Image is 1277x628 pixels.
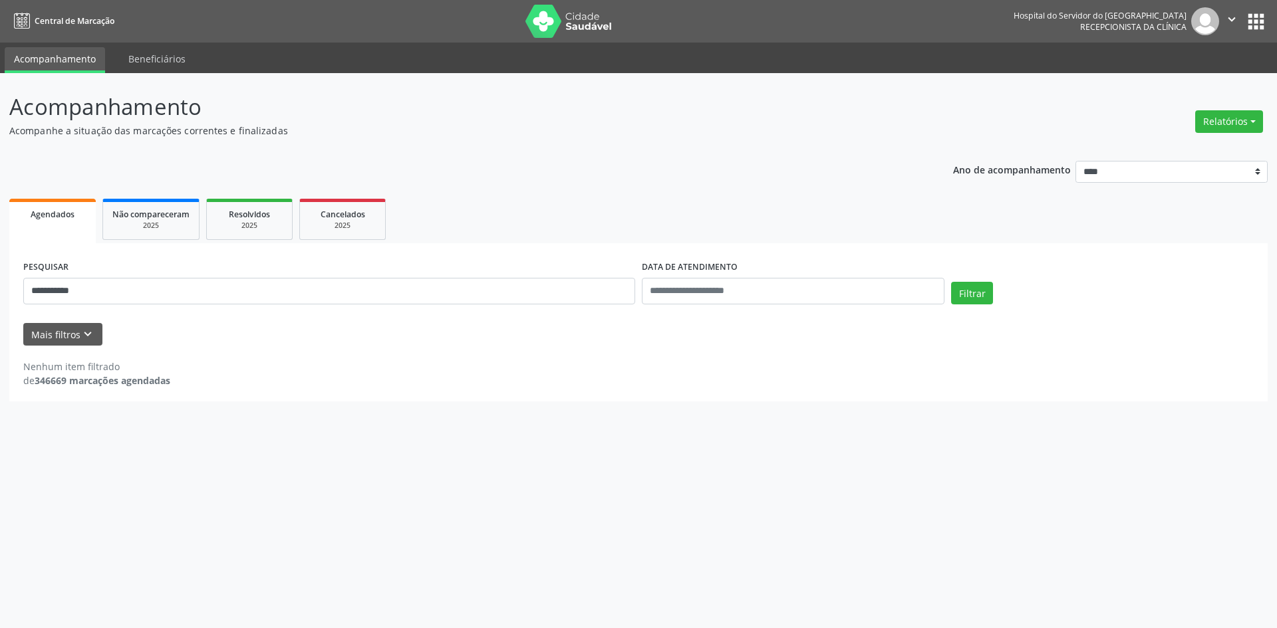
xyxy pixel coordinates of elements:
[31,209,74,220] span: Agendados
[229,209,270,220] span: Resolvidos
[642,257,738,278] label: DATA DE ATENDIMENTO
[1244,10,1268,33] button: apps
[35,374,170,387] strong: 346669 marcações agendadas
[9,90,890,124] p: Acompanhamento
[1224,12,1239,27] i: 
[23,360,170,373] div: Nenhum item filtrado
[951,282,993,304] button: Filtrar
[953,161,1071,177] p: Ano de acompanhamento
[1014,10,1187,21] div: Hospital do Servidor do [GEOGRAPHIC_DATA]
[1080,21,1187,33] span: Recepcionista da clínica
[9,124,890,138] p: Acompanhe a situação das marcações correntes e finalizadas
[216,221,283,231] div: 2025
[309,221,376,231] div: 2025
[321,209,365,220] span: Cancelados
[112,221,190,231] div: 2025
[1191,7,1219,35] img: img
[5,47,105,73] a: Acompanhamento
[112,209,190,220] span: Não compareceram
[1219,7,1244,35] button: 
[9,10,114,32] a: Central de Marcação
[23,373,170,387] div: de
[119,47,195,70] a: Beneficiários
[80,327,95,342] i: keyboard_arrow_down
[23,257,69,278] label: PESQUISAR
[1195,110,1263,133] button: Relatórios
[23,323,102,346] button: Mais filtroskeyboard_arrow_down
[35,15,114,27] span: Central de Marcação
